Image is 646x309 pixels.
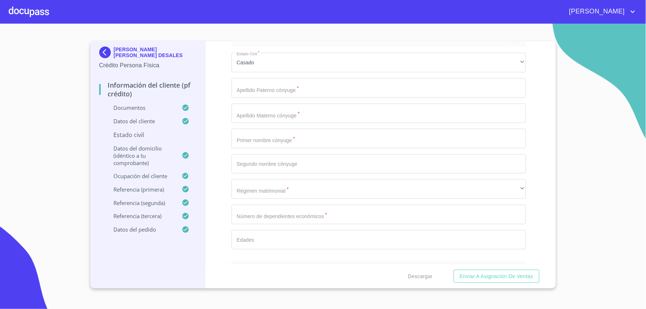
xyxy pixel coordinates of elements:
[99,131,197,139] p: Estado Civil
[99,81,197,98] p: Información del cliente (PF crédito)
[99,199,182,206] p: Referencia (segunda)
[232,179,526,199] div: ​
[99,212,182,220] p: Referencia (tercera)
[99,226,182,233] p: Datos del pedido
[99,172,182,180] p: Ocupación del Cliente
[408,272,433,281] span: Descargar
[460,272,533,281] span: Enviar a Asignación de Ventas
[99,61,197,70] p: Crédito Persona Física
[454,270,539,283] button: Enviar a Asignación de Ventas
[99,47,197,61] div: [PERSON_NAME] [PERSON_NAME] DESALES
[99,47,114,58] img: Docupass spot blue
[232,53,526,72] div: Casado
[114,47,197,58] p: [PERSON_NAME] [PERSON_NAME] DESALES
[405,270,436,283] button: Descargar
[99,104,182,111] p: Documentos
[564,6,637,17] button: account of current user
[99,186,182,193] p: Referencia (primera)
[99,117,182,125] p: Datos del cliente
[99,145,182,166] p: Datos del domicilio (idéntico a tu comprobante)
[564,6,629,17] span: [PERSON_NAME]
